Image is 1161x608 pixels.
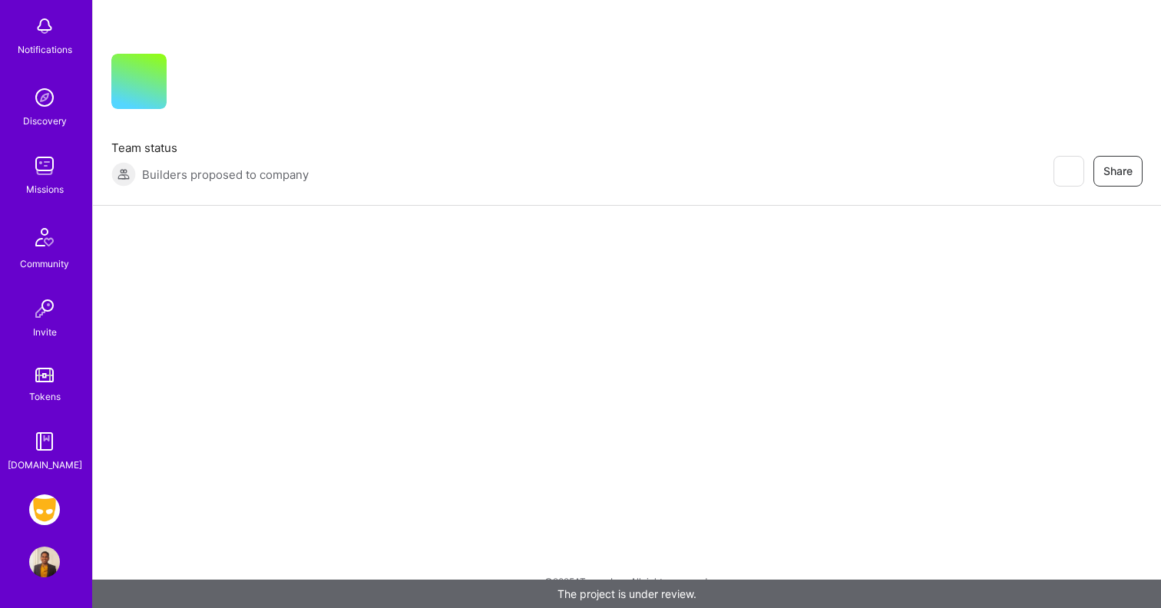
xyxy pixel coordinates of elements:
a: Grindr: Data + FE + CyberSecurity + QA [25,494,64,525]
i: icon EyeClosed [1062,165,1074,177]
img: teamwork [29,150,60,181]
div: Community [20,256,69,272]
i: icon CompanyGray [185,78,197,91]
div: Missions [26,181,64,197]
span: Share [1103,164,1133,179]
img: Invite [29,293,60,324]
img: bell [29,11,60,41]
img: discovery [29,82,60,113]
div: Discovery [23,113,67,129]
div: Tokens [29,388,61,405]
img: tokens [35,368,54,382]
button: Share [1093,156,1143,187]
div: Notifications [18,41,72,58]
img: guide book [29,426,60,457]
div: [DOMAIN_NAME] [8,457,82,473]
img: Builders proposed to company [111,162,136,187]
a: User Avatar [25,547,64,577]
span: Builders proposed to company [142,167,309,183]
img: Grindr: Data + FE + CyberSecurity + QA [29,494,60,525]
img: User Avatar [29,547,60,577]
span: Team status [111,140,309,156]
div: The project is under review. [92,580,1161,608]
img: Community [26,219,63,256]
div: Invite [33,324,57,340]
